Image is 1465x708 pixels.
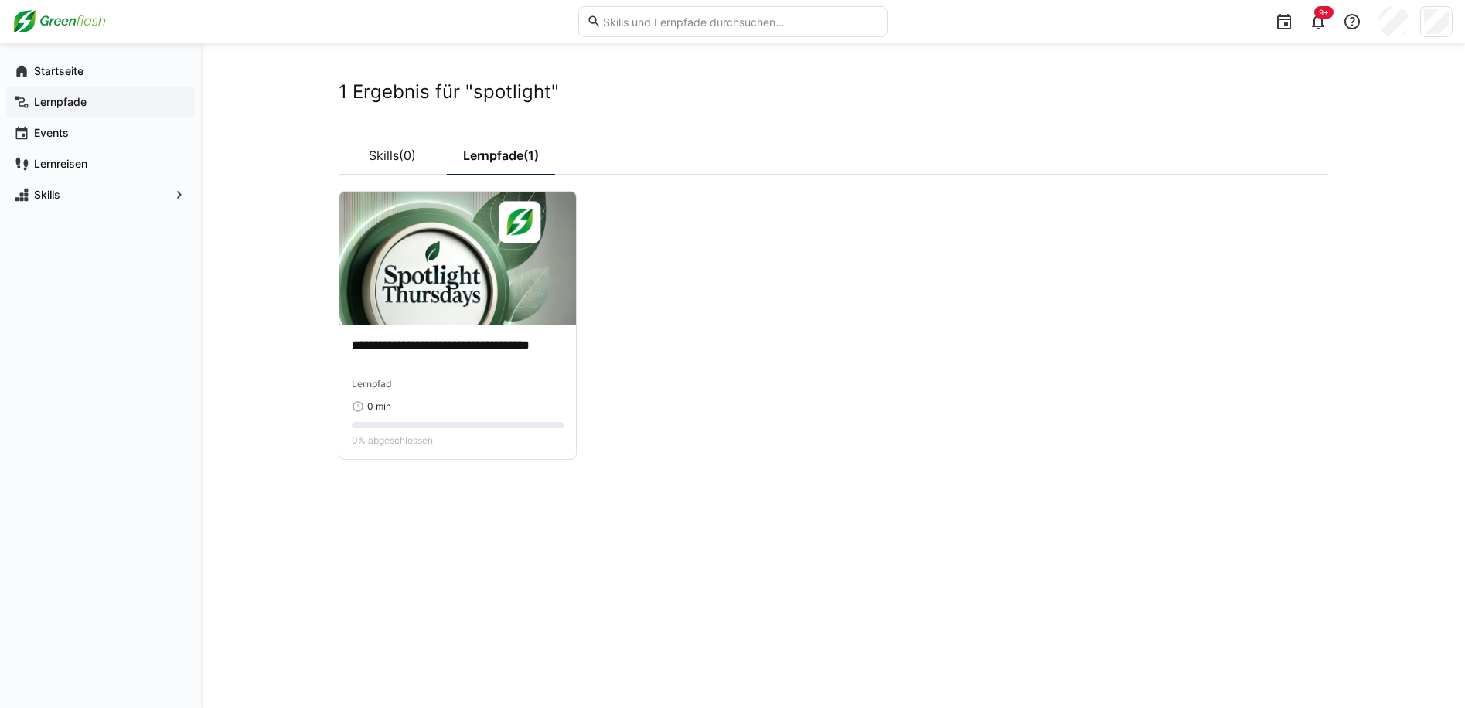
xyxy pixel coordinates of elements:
span: (0) [399,149,416,162]
a: Lernpfade(1) [447,136,555,175]
a: Skills(0) [339,136,447,175]
span: Lernpfad [352,378,392,390]
input: Skills und Lernpfade durchsuchen… [601,15,878,29]
span: 0 min [367,400,391,413]
img: image [339,192,576,325]
span: 9+ [1319,8,1329,17]
span: 0% abgeschlossen [352,434,433,447]
span: (1) [523,149,539,162]
h2: 1 Ergebnis für "spotlight" [339,80,1328,104]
